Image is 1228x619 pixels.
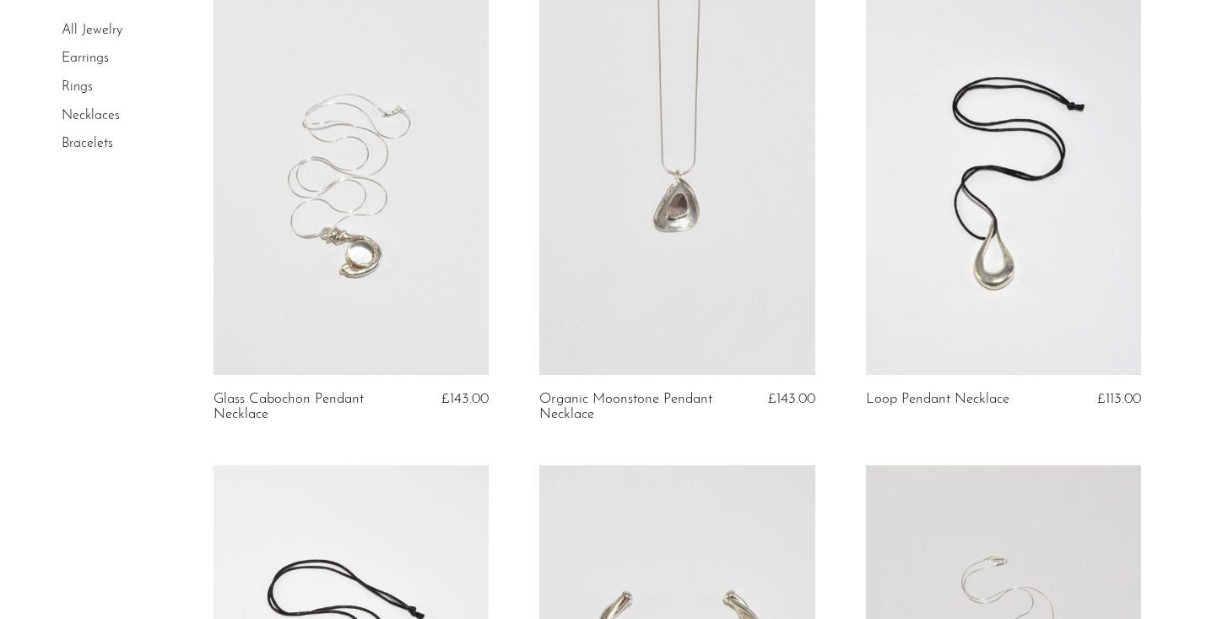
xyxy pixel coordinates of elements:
a: Organic Moonstone Pendant Necklace [539,392,722,423]
a: Necklaces [62,109,120,122]
a: All Jewelry [62,24,122,37]
span: £143.00 [768,392,815,406]
a: Loop Pendant Necklace [866,392,1009,407]
a: Earrings [62,52,109,66]
a: Bracelets [62,137,113,150]
a: Rings [62,80,93,94]
a: Glass Cabochon Pendant Necklace [214,392,397,423]
span: £143.00 [441,392,489,406]
span: £113.00 [1097,392,1141,406]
